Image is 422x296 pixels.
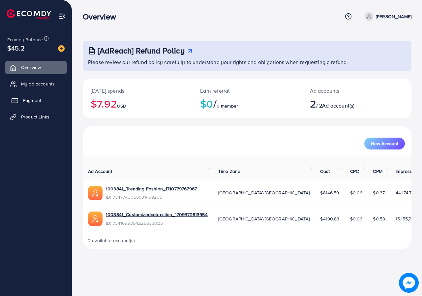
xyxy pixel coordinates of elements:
[7,43,25,53] span: $45.2
[320,189,339,196] span: $8146.59
[350,168,359,175] span: CPC
[350,189,363,196] span: $0.06
[83,12,121,21] h3: Overview
[200,87,294,95] p: Earn referral
[88,58,407,66] p: Please review our refund policy carefully to understand your rights and obligations when requesti...
[98,46,185,55] h3: [AdReach] Refund Policy
[218,168,240,175] span: Time Zone
[58,13,66,20] img: menu
[88,212,103,226] img: ic-ads-acc.e4c84228.svg
[371,141,398,146] span: New Account
[91,97,184,110] h2: $7.92
[396,189,417,196] span: 44,174,760
[373,215,385,222] span: $0.53
[322,102,354,109] span: Ad account(s)
[88,186,103,200] img: ic-ads-acc.e4c84228.svg
[106,194,197,200] span: ID: 7347743055631499265
[21,114,49,120] span: Product Links
[218,189,310,196] span: [GEOGRAPHIC_DATA]/[GEOGRAPHIC_DATA]
[5,110,67,123] a: Product Links
[21,81,55,87] span: My ad accounts
[218,215,310,222] span: [GEOGRAPHIC_DATA]/[GEOGRAPHIC_DATA]
[5,94,67,107] a: Payment
[320,168,330,175] span: Cost
[7,36,43,43] span: Ecomdy Balance
[310,87,376,95] p: Ad accounts
[58,45,65,52] img: image
[376,13,411,20] p: [PERSON_NAME]
[373,189,385,196] span: $0.37
[350,215,363,222] span: $0.06
[362,12,411,21] a: [PERSON_NAME]
[399,273,419,293] img: image
[7,9,51,19] img: logo
[106,211,208,218] a: 1003841_Customizedcolecction_1709372613954
[310,96,316,111] span: 2
[310,97,376,110] h2: / 2
[373,168,382,175] span: CPM
[200,97,294,110] h2: $0
[91,87,184,95] p: [DATE] spends
[106,220,208,226] span: ID: 7341699394229633025
[117,103,126,109] span: USD
[217,103,238,109] span: 0 member
[23,97,41,104] span: Payment
[5,77,67,90] a: My ad accounts
[106,185,197,192] a: 1003841_Trending Fashion_1710779767967
[21,64,41,71] span: Overview
[364,138,405,149] button: New Account
[88,237,135,244] span: 2 available account(s)
[396,215,416,222] span: 15,155,728
[396,168,419,175] span: Impression
[320,215,339,222] span: $4190.83
[88,168,112,175] span: Ad Account
[213,96,217,111] span: /
[5,61,67,74] a: Overview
